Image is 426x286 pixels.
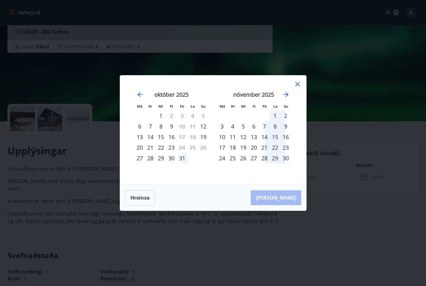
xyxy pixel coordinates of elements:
div: 14 [259,132,270,142]
td: miðvikudagur, 26. nóvember 2025 [238,153,249,163]
div: 22 [156,142,166,153]
td: fimmtudagur, 23. október 2025 [166,142,177,153]
button: Hreinsa [125,190,155,206]
td: mánudagur, 27. október 2025 [134,153,145,163]
td: Not available. laugardagur, 11. október 2025 [187,121,198,132]
small: La [191,104,195,109]
td: miðvikudagur, 1. október 2025 [156,110,166,121]
div: 20 [134,142,145,153]
td: þriðjudagur, 14. október 2025 [145,132,156,142]
small: Su [284,104,288,109]
td: þriðjudagur, 21. október 2025 [145,142,156,153]
div: 10 [217,132,227,142]
div: 13 [249,132,259,142]
td: þriðjudagur, 28. október 2025 [145,153,156,163]
td: föstudagur, 7. nóvember 2025 [259,121,270,132]
div: Aðeins innritun í boði [134,121,145,132]
div: 16 [280,132,291,142]
td: sunnudagur, 16. nóvember 2025 [280,132,291,142]
div: 1 [270,110,280,121]
td: Not available. föstudagur, 24. október 2025 [177,142,187,153]
div: 28 [259,153,270,163]
td: sunnudagur, 30. nóvember 2025 [280,153,291,163]
div: Aðeins útritun í boði [177,142,187,153]
td: sunnudagur, 2. nóvember 2025 [280,110,291,121]
small: La [273,104,278,109]
small: Má [220,104,225,109]
small: Þr [148,104,152,109]
small: Má [137,104,143,109]
div: 6 [249,121,259,132]
div: 9 [166,121,177,132]
td: miðvikudagur, 5. nóvember 2025 [238,121,249,132]
td: föstudagur, 21. nóvember 2025 [259,142,270,153]
div: 7 [259,121,270,132]
div: Aðeins útritun í boði [177,132,187,142]
div: 13 [134,132,145,142]
td: mánudagur, 3. nóvember 2025 [217,121,227,132]
strong: október 2025 [154,91,189,98]
td: mánudagur, 24. nóvember 2025 [217,153,227,163]
td: mánudagur, 20. október 2025 [134,142,145,153]
td: mánudagur, 6. október 2025 [134,121,145,132]
div: 17 [217,142,227,153]
div: 4 [227,121,238,132]
td: þriðjudagur, 25. nóvember 2025 [227,153,238,163]
div: 15 [270,132,280,142]
small: Mi [241,104,246,109]
td: fimmtudagur, 6. nóvember 2025 [249,121,259,132]
td: fimmtudagur, 13. nóvember 2025 [249,132,259,142]
td: fimmtudagur, 9. október 2025 [166,121,177,132]
td: miðvikudagur, 19. nóvember 2025 [238,142,249,153]
small: Fö [180,104,184,109]
div: 7 [145,121,156,132]
div: 15 [156,132,166,142]
td: mánudagur, 17. nóvember 2025 [217,142,227,153]
div: 21 [145,142,156,153]
td: Not available. sunnudagur, 5. október 2025 [198,110,209,121]
div: 9 [280,121,291,132]
div: 5 [238,121,249,132]
td: miðvikudagur, 29. október 2025 [156,153,166,163]
td: laugardagur, 22. nóvember 2025 [270,142,280,153]
div: 19 [238,142,249,153]
div: 11 [227,132,238,142]
td: þriðjudagur, 4. nóvember 2025 [227,121,238,132]
div: Aðeins útritun í boði [177,121,187,132]
div: Aðeins útritun í boði [166,110,177,121]
td: sunnudagur, 12. október 2025 [198,121,209,132]
td: föstudagur, 28. nóvember 2025 [259,153,270,163]
div: 22 [270,142,280,153]
div: 29 [270,153,280,163]
td: miðvikudagur, 12. nóvember 2025 [238,132,249,142]
small: Fö [263,104,267,109]
td: sunnudagur, 9. nóvember 2025 [280,121,291,132]
div: 29 [156,153,166,163]
td: þriðjudagur, 11. nóvember 2025 [227,132,238,142]
td: laugardagur, 8. nóvember 2025 [270,121,280,132]
div: Move backward to switch to the previous month. [136,91,144,98]
td: sunnudagur, 19. október 2025 [198,132,209,142]
td: laugardagur, 29. nóvember 2025 [270,153,280,163]
td: miðvikudagur, 8. október 2025 [156,121,166,132]
div: 30 [166,153,177,163]
td: laugardagur, 15. nóvember 2025 [270,132,280,142]
td: Not available. föstudagur, 17. október 2025 [177,132,187,142]
td: miðvikudagur, 22. október 2025 [156,142,166,153]
div: 25 [227,153,238,163]
td: Not available. laugardagur, 25. október 2025 [187,142,198,153]
div: 26 [238,153,249,163]
td: miðvikudagur, 15. október 2025 [156,132,166,142]
div: 2 [280,110,291,121]
td: föstudagur, 14. nóvember 2025 [259,132,270,142]
strong: nóvember 2025 [233,91,274,98]
div: 12 [238,132,249,142]
div: 30 [280,153,291,163]
div: 1 [156,110,166,121]
td: Not available. laugardagur, 18. október 2025 [187,132,198,142]
td: fimmtudagur, 16. október 2025 [166,132,177,142]
div: 8 [270,121,280,132]
td: laugardagur, 1. nóvember 2025 [270,110,280,121]
td: Not available. laugardagur, 4. október 2025 [187,110,198,121]
div: 31 [177,153,187,163]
